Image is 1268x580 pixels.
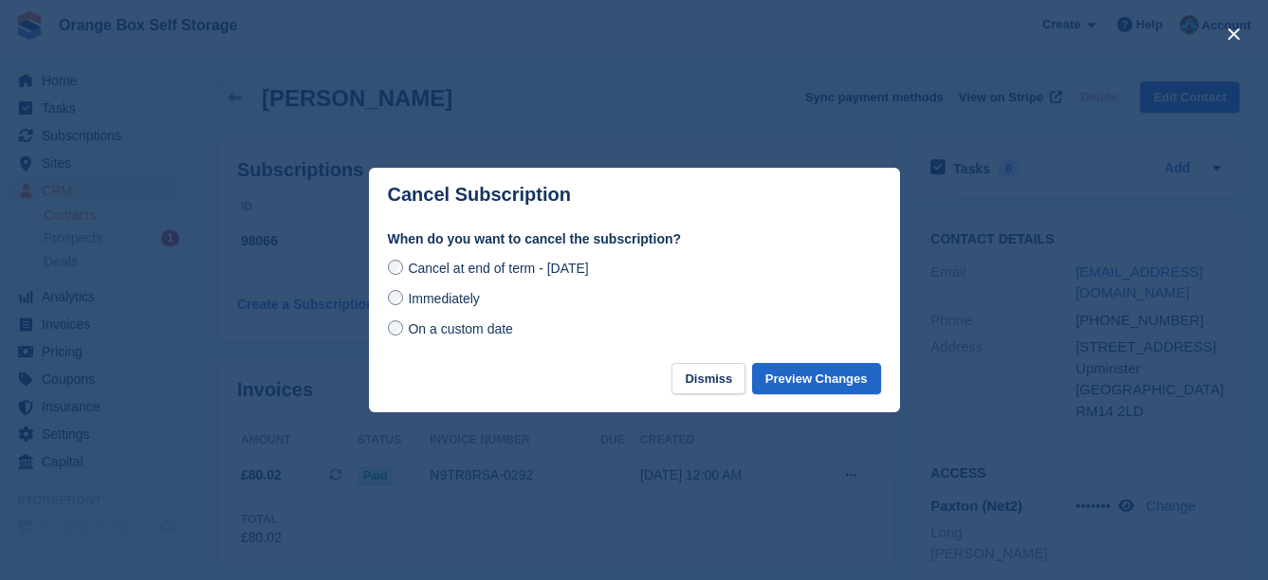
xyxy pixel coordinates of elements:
p: Cancel Subscription [388,184,571,206]
input: Cancel at end of term - [DATE] [388,260,403,275]
label: When do you want to cancel the subscription? [388,229,881,249]
span: Cancel at end of term - [DATE] [408,261,588,276]
input: Immediately [388,290,403,305]
input: On a custom date [388,320,403,335]
button: close [1219,19,1249,49]
span: On a custom date [408,321,513,336]
button: Dismiss [671,363,745,394]
span: Immediately [408,291,479,306]
button: Preview Changes [752,363,881,394]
